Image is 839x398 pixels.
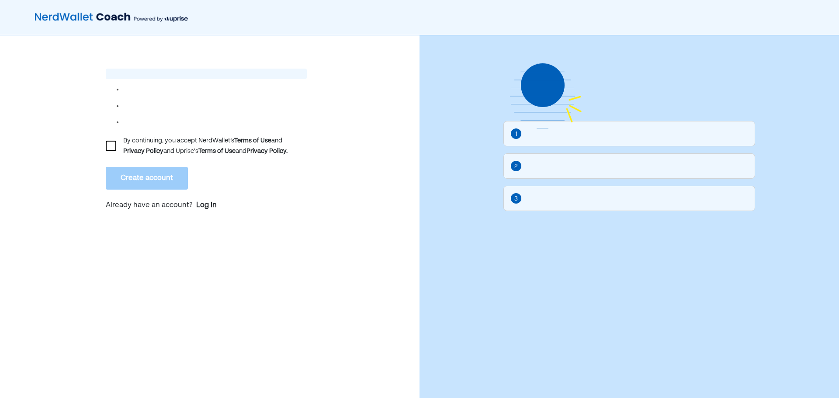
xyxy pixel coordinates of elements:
p: Already have an account? [106,200,307,211]
a: Log in [196,200,217,211]
div: Terms of Use [198,146,236,156]
button: Create account [106,167,188,190]
div: Terms of Use [234,135,271,146]
div: By continuing, you accept NerdWallet’s and and Uprise's and [123,135,307,156]
div: 2 [514,162,518,171]
div: Privacy Policy [123,146,163,156]
div: Privacy Policy. [246,146,288,156]
div: 1 [515,129,517,139]
div: 3 [514,194,518,204]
